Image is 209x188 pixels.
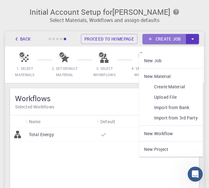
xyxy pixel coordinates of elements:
a: Create Material [139,81,203,92]
li: New Material [139,71,203,81]
h5: Workflows [15,93,194,103]
a: New Workflow [139,128,203,139]
button: Sort [41,116,51,126]
span: 3. Select Workflows [93,66,116,77]
span: 4. Set Default Workflow [131,66,157,77]
div: Default [100,115,115,128]
div: Name [26,115,97,128]
iframe: Intercom live chat [188,167,203,182]
p: Select Materials, Workflows and assign defaults [11,16,198,24]
button: Sort [115,116,125,126]
a: Proceed to homepage [81,34,137,44]
div: Name [29,115,41,128]
a: Import from Bank [139,102,203,113]
div: Default [97,115,159,128]
h3: Initial Account Setup for [PERSON_NAME] [11,8,198,16]
div: Icon [10,115,26,128]
a: Create job [142,34,186,44]
p: Total Energy [29,131,54,138]
button: Back [10,34,34,44]
h6: Selected Workflows [15,103,194,110]
a: New Project [139,144,203,154]
span: 1. Select Materials [15,66,35,77]
span: Soporte [13,4,35,10]
a: New Job [139,55,203,66]
a: Upload File [139,92,203,102]
a: Import from 3rd Party [139,113,203,123]
span: 2. Set Default Material [52,66,78,77]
